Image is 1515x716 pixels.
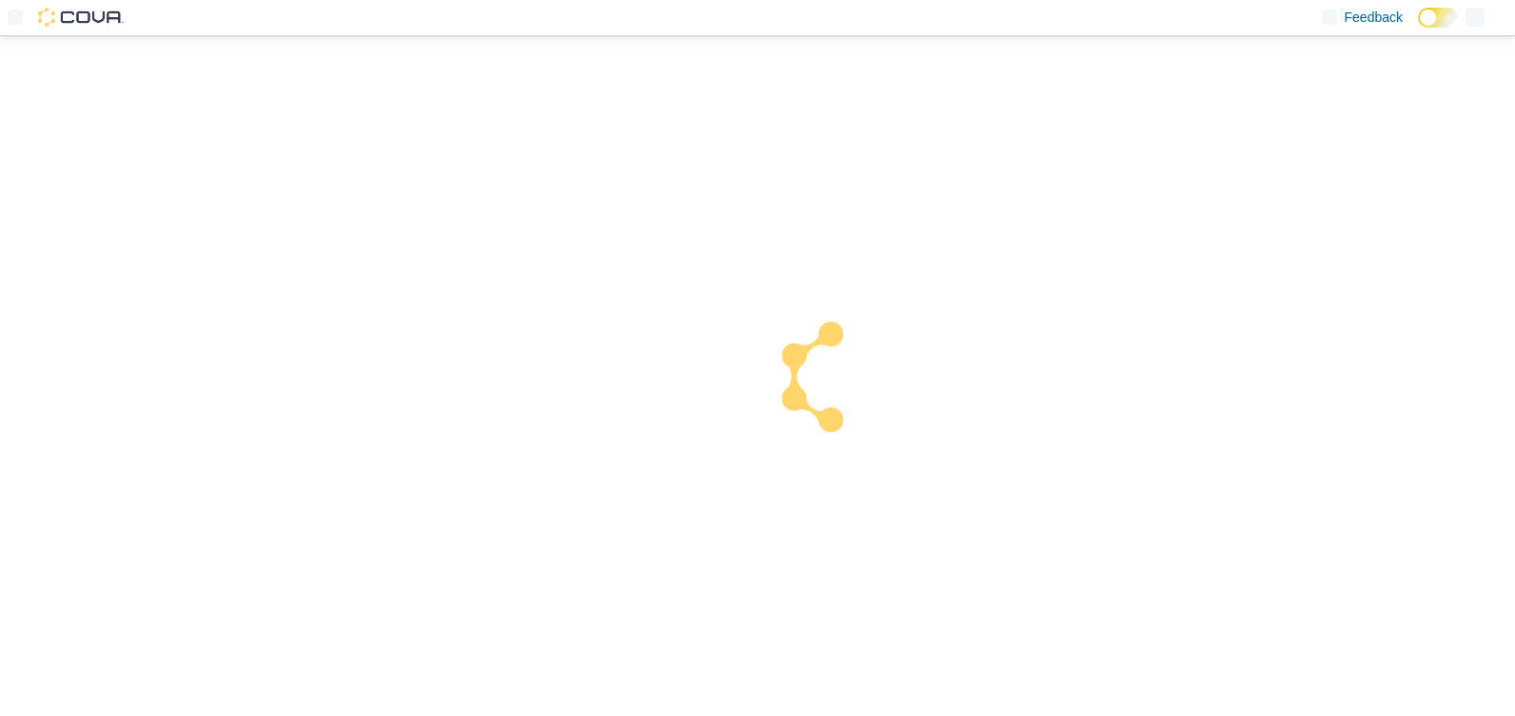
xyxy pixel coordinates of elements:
[1418,8,1458,28] input: Dark Mode
[38,8,124,27] img: Cova
[1418,28,1419,29] span: Dark Mode
[1345,8,1403,27] span: Feedback
[757,308,900,450] img: cova-loader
